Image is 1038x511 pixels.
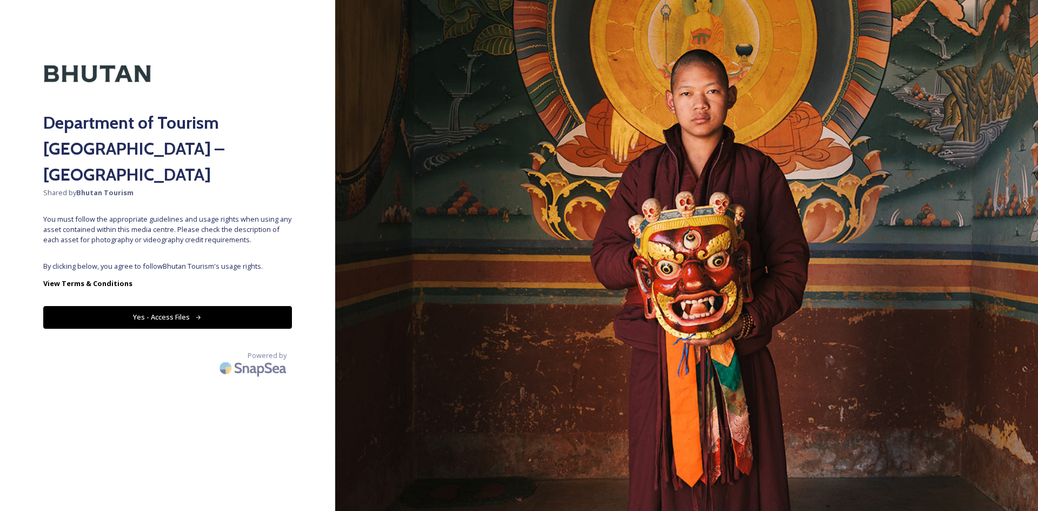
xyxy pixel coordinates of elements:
strong: Bhutan Tourism [76,188,134,197]
strong: View Terms & Conditions [43,278,132,288]
img: SnapSea Logo [216,355,292,381]
span: You must follow the appropriate guidelines and usage rights when using any asset contained within... [43,214,292,245]
h2: Department of Tourism [GEOGRAPHIC_DATA] – [GEOGRAPHIC_DATA] [43,110,292,188]
span: Shared by [43,188,292,198]
span: Powered by [248,350,287,361]
a: View Terms & Conditions [43,277,292,290]
button: Yes - Access Files [43,306,292,328]
span: By clicking below, you agree to follow Bhutan Tourism 's usage rights. [43,261,292,271]
img: Kingdom-of-Bhutan-Logo.png [43,43,151,104]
